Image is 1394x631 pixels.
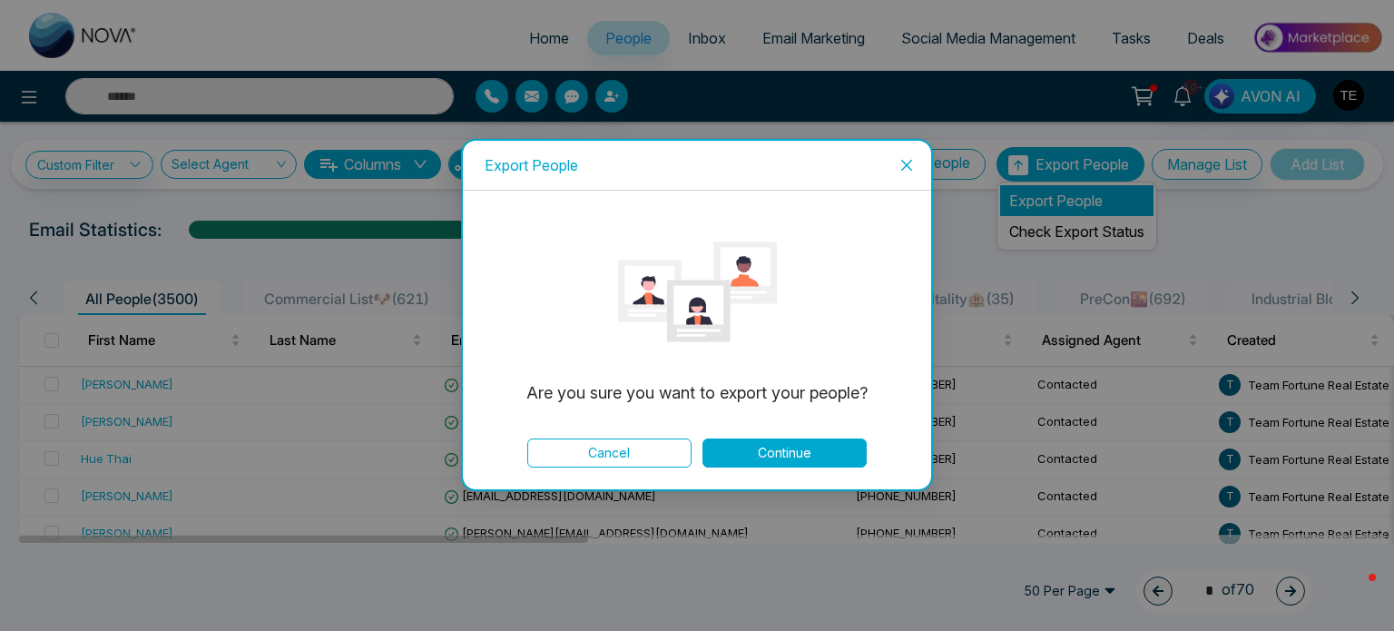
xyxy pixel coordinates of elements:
iframe: Intercom live chat [1332,569,1376,613]
button: Continue [702,439,867,468]
button: Cancel [527,439,692,468]
span: close [899,158,914,173]
div: Export People [485,155,909,175]
p: Are you sure you want to export your people? [506,380,888,406]
img: loading [618,212,777,371]
button: Close [882,141,931,190]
